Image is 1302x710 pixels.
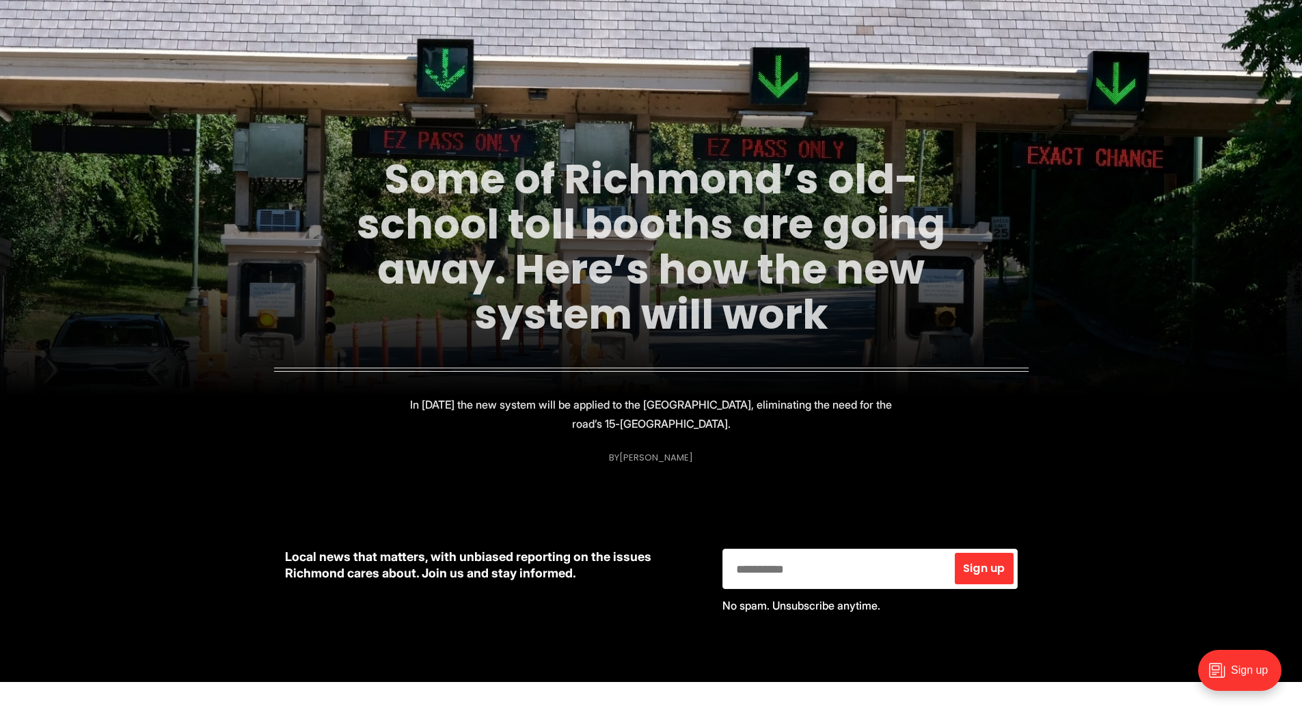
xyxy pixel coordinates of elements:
span: Sign up [963,563,1005,574]
button: Sign up [955,553,1013,584]
span: No spam. Unsubscribe anytime. [722,599,880,612]
p: Local news that matters, with unbiased reporting on the issues Richmond cares about. Join us and ... [285,549,701,582]
a: Some of Richmond’s old-school toll booths are going away. Here’s how the new system will work [357,150,945,343]
iframe: portal-trigger [1186,643,1302,710]
p: In [DATE] the new system will be applied to the [GEOGRAPHIC_DATA], eliminating the need for the r... [408,395,895,433]
div: By [609,452,693,463]
a: [PERSON_NAME] [619,451,693,464]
